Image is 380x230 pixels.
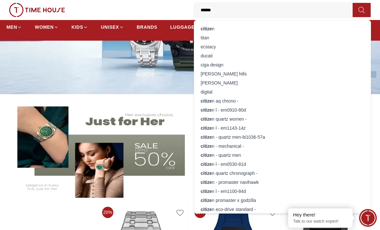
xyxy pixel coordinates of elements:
[9,3,65,17] img: ...
[10,101,185,198] img: Women's Watches Banner
[201,107,212,113] strong: citize
[198,51,367,60] div: ducati
[201,98,212,104] strong: citize
[198,105,367,115] div: n l - em0910-80d
[198,33,367,42] div: titan
[201,125,212,131] strong: citize
[198,96,367,105] div: n aq chrono -
[201,207,212,212] strong: citize
[71,24,83,30] span: KIDS
[101,21,124,33] a: UNISEX
[198,115,367,124] div: n quartz women -
[198,142,367,151] div: n - mechanical -
[198,196,367,205] div: n promaster x godzilla
[198,78,367,87] div: [PERSON_NAME]
[201,162,212,167] strong: citize
[137,21,157,33] a: BRANDS
[201,135,212,140] strong: citize
[35,21,59,33] a: WOMEN
[198,169,367,178] div: n quartz chronograph -
[201,26,212,31] strong: citize
[198,178,367,187] div: n - promaster navihawk
[359,209,377,227] div: Chat Widget
[201,171,212,176] strong: citize
[201,144,212,149] strong: citize
[293,219,348,224] p: Talk to our watch expert!
[170,21,195,33] a: LUGGAGE
[201,198,212,203] strong: citize
[198,151,367,160] div: n - quartz men
[201,180,212,185] strong: citize
[201,116,212,122] strong: citize
[198,160,367,169] div: n l - em0530-81d
[198,60,367,69] div: ciga design
[198,87,367,96] div: digital
[198,69,367,78] div: [PERSON_NAME] hills
[6,21,22,33] a: MEN
[198,187,367,196] div: n l - em1100-84d
[35,24,54,30] span: WOMEN
[6,24,17,30] span: MEN
[198,42,367,51] div: ecstacy
[101,24,119,30] span: UNISEX
[201,189,212,194] strong: citize
[198,24,367,33] div: n
[137,24,157,30] span: BRANDS
[170,24,195,30] span: LUGGAGE
[198,133,367,142] div: n - quartz men-bi1036-57a
[293,212,348,218] div: Hey there!
[198,124,367,133] div: n l - em1143-14z
[71,21,88,33] a: KIDS
[198,205,367,214] div: n eco-drive standard -
[201,153,212,158] strong: citize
